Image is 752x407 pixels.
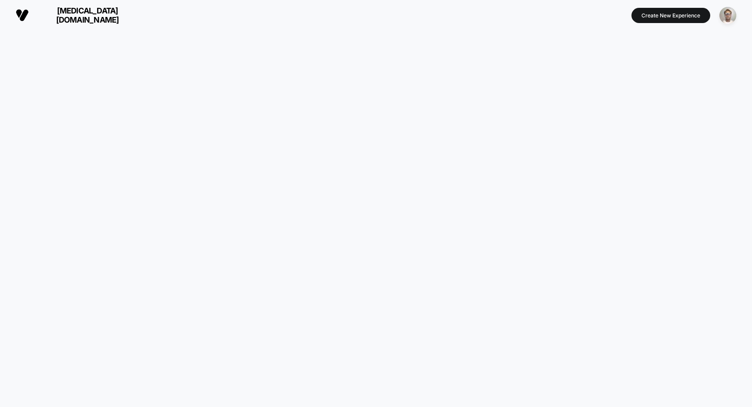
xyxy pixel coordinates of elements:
button: ppic [717,7,739,24]
button: Create New Experience [631,8,710,23]
img: Visually logo [16,9,29,22]
button: [MEDICAL_DATA][DOMAIN_NAME] [13,6,142,25]
span: [MEDICAL_DATA][DOMAIN_NAME] [35,6,140,24]
img: ppic [719,7,736,24]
